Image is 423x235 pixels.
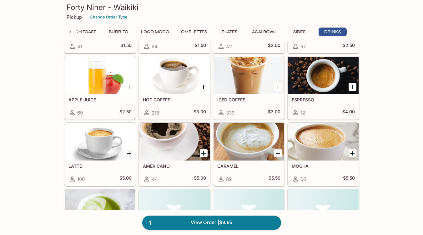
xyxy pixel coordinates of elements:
span: 1 [145,218,155,227]
span: 97 [300,43,306,49]
button: Add CARAMEL [274,149,282,157]
span: 41 [77,43,82,49]
button: Sides [285,28,314,36]
h5: $5.00 [119,175,132,183]
a: ESPRESSO12$4.00 [288,56,359,120]
h5: $1.50 [120,43,132,50]
div: CARAMEL [214,123,284,161]
div: CINNAMON HONEY LATTE [214,189,284,227]
button: Add APPLE JUICE [125,83,133,91]
a: LATTE100$5.00 [64,123,136,186]
span: 100 [77,176,85,182]
button: Add MOCHA [349,149,356,157]
h5: MOCHA [292,163,355,169]
div: ESPRESSO [288,57,359,94]
a: AMERICANO44$5.00 [139,123,210,186]
button: Acai Bowl [249,28,280,36]
h5: $3.00 [194,109,206,116]
span: 12 [300,110,305,116]
button: Change Order Type [87,12,130,22]
a: HOT COFFEE218$3.00 [139,56,210,120]
div: AMERICANO [139,123,210,161]
button: French Toast [59,28,99,36]
span: 60 [300,176,306,182]
div: APPLE JUICE [65,57,135,94]
button: Drinks [319,28,347,36]
span: 94 [152,43,158,49]
a: APPLE JUICE69$2.50 [64,56,136,120]
div: VANILLA LATTE [288,189,359,227]
a: CARAMEL89$5.50 [213,123,285,186]
button: Omelettes [178,28,210,36]
div: LATTE [65,123,135,161]
div: ICED COFFEE [214,57,284,94]
button: Add ESPRESSO [349,83,356,91]
button: Loco Moco [138,28,173,36]
h5: $2.00 [268,43,280,50]
span: 339 [226,110,234,116]
h5: ESPRESSO [292,97,355,102]
div: MOCHA [288,123,359,161]
span: 69 [77,110,83,116]
div: HAZELNUT LATTE [139,189,210,227]
button: Burrito [104,28,133,36]
h5: $3.00 [268,109,280,116]
button: Add LATTE [125,149,133,157]
h5: $5.50 [343,175,355,183]
h5: AMERICANO [143,163,206,169]
a: 1View Order |$9.95 [142,216,281,229]
a: MOCHA60$5.50 [288,123,359,186]
h3: Forty Niner - Waikiki [67,3,357,12]
h5: APPLE JUICE [68,97,132,102]
h5: HOT COFFEE [143,97,206,102]
h5: $5.00 [194,175,206,183]
p: Pickup [67,14,82,20]
button: Add ICED COFFEE [274,83,282,91]
button: Add HOT COFFEE [200,83,208,91]
h5: CARAMEL [217,163,280,169]
a: ICED COFFEE339$3.00 [213,56,285,120]
h5: LATTE [68,163,132,169]
h5: $2.50 [119,109,132,116]
button: Add AMERICANO [200,149,208,157]
span: 42 [226,43,232,49]
div: MATCHA LATTE [65,189,135,227]
h5: ICED COFFEE [217,97,280,102]
span: 218 [152,110,159,116]
h5: $4.00 [342,109,355,116]
div: HOT COFFEE [139,57,210,94]
button: Plates [215,28,244,36]
span: 89 [226,176,232,182]
h5: $5.50 [269,175,280,183]
h5: $2.50 [343,43,355,50]
span: 44 [152,176,158,182]
h5: $1.50 [195,43,206,50]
